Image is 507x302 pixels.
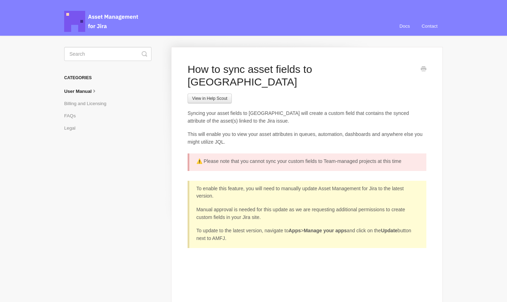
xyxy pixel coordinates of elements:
[196,158,418,165] p: ⚠️ Please note that you cannot sync your custom fields to Team-managed projects at this time
[64,123,81,134] a: Legal
[64,71,151,84] h3: Categories
[394,17,415,36] a: Docs
[304,228,347,233] b: Manage your apps
[64,11,139,32] span: Asset Management for Jira Docs
[421,66,426,74] a: Print this Article
[64,110,81,122] a: FAQs
[196,227,418,242] p: To update to the latest version, navigate to > and click on the button next to AMFJ.
[64,98,111,109] a: Billing and Licensing
[188,110,426,125] p: Syncing your asset fields to [GEOGRAPHIC_DATA] will create a custom field that contains the synce...
[188,131,426,146] p: This will enable you to view your asset attributes in queues, automation, dashboards and anywhere...
[196,206,418,221] p: Manual approval is needed for this update as we are requesting additional permissions to create c...
[417,17,443,36] a: Contact
[188,94,232,103] a: View in Help Scout
[381,228,397,233] b: Update
[289,228,301,233] b: Apps
[188,63,416,88] h1: How to sync asset fields to [GEOGRAPHIC_DATA]
[196,185,418,200] p: To enable this feature, you will need to manually update Asset Management for Jira to the latest ...
[64,47,151,61] input: Search
[64,85,103,97] a: User Manual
